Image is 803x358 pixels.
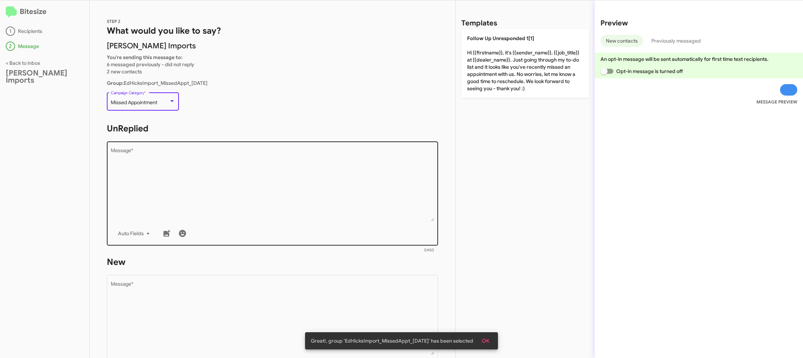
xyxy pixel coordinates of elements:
span: Great!, group 'EdHicksImport_MissedAppt_[DATE]' has been selected [311,337,473,344]
div: 1 [6,26,15,36]
span: Follow Up Unresponded 1[1] [467,35,534,42]
h2: Bitesize [6,6,84,18]
span: 6 messaged previously - did not reply [107,61,194,68]
button: New contacts [600,35,643,47]
span: Missed Appointment [111,99,157,106]
span: Auto Fields [118,227,152,240]
button: Previously messaged [646,35,706,47]
h2: Templates [461,18,497,29]
span: EdHicksImport_MissedAppt_[DATE] [107,80,208,86]
span: New contacts [606,35,638,47]
mat-hint: 0/450 [424,248,434,252]
div: Recipients [6,26,84,36]
p: Hi {{firstname}}, it's {{sender_name}}, {{job_title}} at {{dealer_name}}. Just going through my t... [461,29,589,98]
span: STEP 2 [107,19,120,24]
div: Message [6,42,84,51]
b: You're sending this message to: [107,54,182,61]
small: MESSAGE PREVIEW [756,98,797,106]
p: [PERSON_NAME] Imports [107,42,438,49]
span: OK [482,334,489,347]
div: 2 [6,42,15,51]
h1: UnReplied [107,123,438,134]
span: Opt-in message is turned off [616,67,683,76]
div: [PERSON_NAME] Imports [6,69,84,84]
h1: New [107,256,438,268]
img: logo-minimal.svg [6,6,17,18]
a: < Back to inbox [6,60,40,66]
span: Previously messaged [651,35,701,47]
p: An opt-in message will be sent automatically for first time text recipients. [600,55,797,63]
button: OK [476,334,495,347]
button: Auto Fields [112,227,158,240]
b: Group: [107,80,124,86]
h1: What would you like to say? [107,25,438,37]
h2: Preview [600,18,797,29]
span: 2 new contacts [107,68,142,75]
